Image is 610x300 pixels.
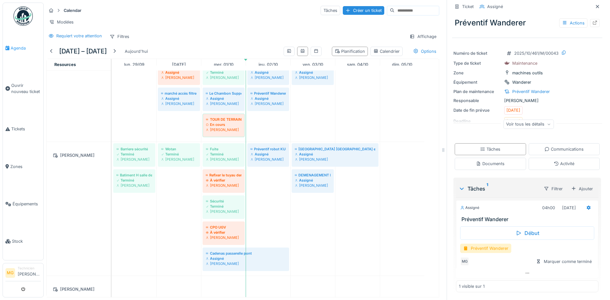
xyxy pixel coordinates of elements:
[250,75,286,80] div: [PERSON_NAME]
[206,183,241,188] div: [PERSON_NAME]
[321,6,340,15] div: Tâches
[61,7,84,14] strong: Calendar
[5,268,15,278] li: MG
[161,91,197,96] div: marché accès filtre papier
[206,70,241,75] div: Terminé
[3,223,43,260] a: Stock
[206,117,241,122] div: TOUR DE TERRAIN
[116,173,152,178] div: Batiment H salle de pause
[206,101,241,106] div: [PERSON_NAME]
[161,75,197,80] div: [PERSON_NAME]
[295,152,375,157] div: Assigné
[14,6,33,26] img: Badge_color-CXgf-gQk.svg
[568,184,596,193] div: Ajouter
[461,216,596,222] h3: Préventif Wanderer
[503,119,554,129] div: Voir tous les détails
[250,152,286,157] div: Assigné
[295,183,331,188] div: [PERSON_NAME]
[116,178,152,183] div: Terminé
[3,29,43,67] a: Agenda
[514,50,559,56] div: 2025/10/461/M/00043
[410,47,439,56] div: Options
[541,184,566,193] div: Filtrer
[453,79,502,85] div: Équipement
[11,45,41,51] span: Agenda
[212,60,235,69] a: 1 octobre 2025
[453,60,502,66] div: Type de ticket
[3,185,43,223] a: Équipements
[206,178,241,183] div: À vérifier
[460,244,511,253] div: Préventif Wanderer
[343,6,384,15] div: Créer un ticket
[11,126,41,132] span: Tickets
[206,146,241,152] div: Fuite
[206,127,241,132] div: [PERSON_NAME]
[206,122,241,127] div: En cours
[554,161,574,167] div: Activité
[161,96,197,101] div: Assigné
[452,14,602,31] div: Préventif Wanderer
[206,209,241,214] div: [PERSON_NAME]
[533,257,594,266] div: Marquer comme terminé
[295,173,331,178] div: DEMENAGEMENT DES ARMOIRES, PORTIQUES ET COFFRE FORT POUR BU POMPE
[123,60,146,69] a: 29 septembre 2025
[476,161,505,167] div: Documents
[250,146,286,152] div: Préventif robot KUKA
[295,70,331,75] div: Assigné
[250,101,286,106] div: [PERSON_NAME]
[206,152,241,157] div: Terminé
[460,257,469,266] div: MG
[206,75,241,80] div: [PERSON_NAME]
[161,101,197,106] div: [PERSON_NAME]
[453,89,502,95] div: Plan de maintenance
[54,62,76,67] span: Resources
[116,157,152,162] div: [PERSON_NAME]
[206,96,241,101] div: Assigné
[46,17,77,27] div: Modèles
[295,146,375,152] div: [GEOGRAPHIC_DATA] [GEOGRAPHIC_DATA] et [GEOGRAPHIC_DATA] Chazeau
[161,152,197,157] div: Terminé
[512,60,537,66] div: Maintenance
[59,47,107,55] h5: [DATE] – [DATE]
[453,107,502,113] div: Date de fin prévue
[18,266,41,271] div: Technicien
[116,183,152,188] div: [PERSON_NAME]
[3,67,43,110] a: Ouvrir nouveau ticket
[506,107,520,113] div: [DATE]
[512,79,531,85] div: Wanderer
[250,91,286,96] div: Préventif Wanderer
[544,146,584,152] div: Communications
[407,32,439,41] div: Affichage
[206,235,241,240] div: [PERSON_NAME]
[206,204,241,209] div: Terminé
[295,75,331,80] div: [PERSON_NAME]
[559,18,587,28] div: Actions
[206,261,286,266] div: [PERSON_NAME]
[107,32,132,41] div: Filtres
[3,148,43,185] a: Zones
[462,4,474,10] div: Ticket
[161,146,197,152] div: Wotan
[335,48,365,54] div: Planification
[250,157,286,162] div: [PERSON_NAME]
[460,205,479,211] div: Assigné
[453,98,502,104] div: Responsable
[5,266,41,281] a: MG Technicien[PERSON_NAME]
[161,70,197,75] div: Assigné
[116,152,152,157] div: Terminé
[301,60,325,69] a: 3 octobre 2025
[453,98,601,104] div: [PERSON_NAME]
[512,70,543,76] div: machines outils
[12,238,41,244] span: Stock
[542,205,555,211] div: 04h00
[10,164,41,170] span: Zones
[206,256,286,261] div: Assigné
[170,60,187,69] a: 30 septembre 2025
[480,146,500,152] div: Tâches
[11,82,41,95] span: Ouvrir nouveau ticket
[206,91,241,96] div: Le Chambon Support balais
[390,60,414,69] a: 5 octobre 2025
[206,251,286,256] div: Cadenas passerelle pont
[295,178,331,183] div: Assigné
[18,266,41,280] li: [PERSON_NAME]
